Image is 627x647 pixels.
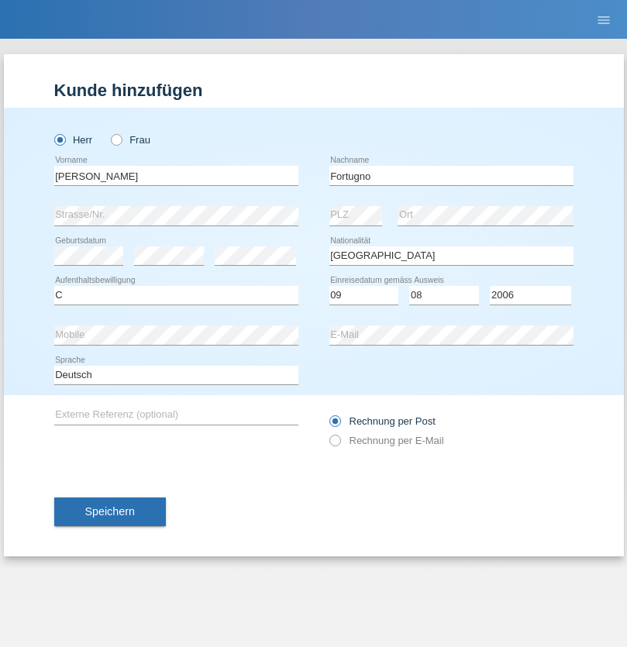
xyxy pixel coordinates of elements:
button: Speichern [54,497,166,527]
input: Frau [111,134,121,144]
i: menu [596,12,611,28]
label: Herr [54,134,93,146]
span: Speichern [85,505,135,518]
input: Rechnung per E-Mail [329,435,339,454]
h1: Kunde hinzufügen [54,81,574,100]
a: menu [588,15,619,24]
label: Frau [111,134,150,146]
input: Rechnung per Post [329,415,339,435]
label: Rechnung per Post [329,415,436,427]
label: Rechnung per E-Mail [329,435,444,446]
input: Herr [54,134,64,144]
